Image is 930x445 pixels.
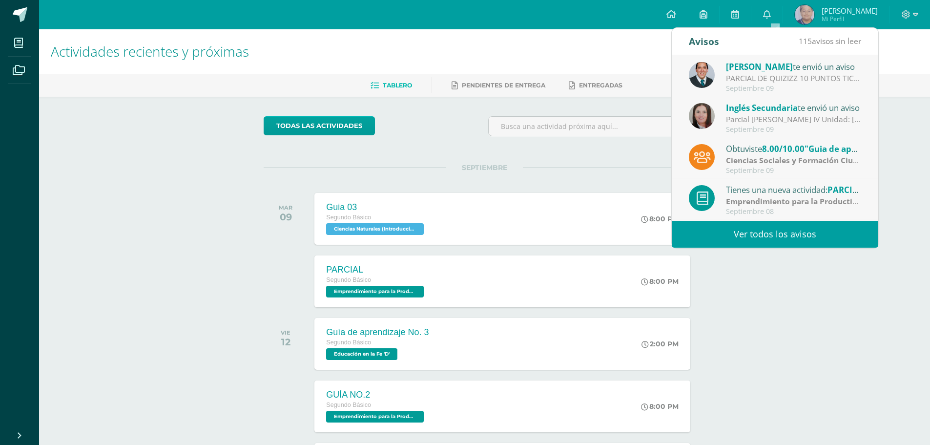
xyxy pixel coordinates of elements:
span: "Guia de aprendizaje 2" [805,143,900,154]
div: Septiembre 08 [726,208,862,216]
div: Avisos [689,28,719,55]
span: Emprendimiento para la Productividad 'D' [326,286,424,297]
img: 8af0450cf43d44e38c4a1497329761f3.png [689,103,715,129]
span: Emprendimiento para la Productividad 'D' [326,411,424,423]
a: Ver todos los avisos [672,221,878,248]
div: PARCIAL DE QUIZIZZ 10 PUNTOS TICS: Buenas tardes Estimados todos GRUPO PROFESOR VICTOR AQUINO Rec... [726,73,862,84]
strong: Emprendimiento para la Productividad [726,196,873,207]
div: GUÍA NO.2 [326,390,426,400]
span: 115 [799,36,812,46]
span: Inglés Secundaria [726,102,798,113]
span: Ciencias Naturales (Introducción a la Química) 'D' [326,223,424,235]
span: Educación en la Fe 'D' [326,348,397,360]
span: [PERSON_NAME] [726,61,793,72]
div: Guía de aprendizaje No. 3 [326,327,429,338]
a: Entregadas [569,78,622,93]
span: Tablero [383,82,412,89]
div: 2:00 PM [641,339,679,348]
div: Parcial de Inglés IV Unidad: Viernes 12 de septiembre: The content for the Midterm Test Unit IV: ... [726,114,862,125]
span: 8.00/10.00 [762,143,805,154]
span: Segundo Básico [326,339,371,346]
span: Segundo Básico [326,214,371,221]
div: te envió un aviso [726,60,862,73]
div: 09 [279,211,292,223]
div: te envió un aviso [726,101,862,114]
span: Actividades recientes y próximas [51,42,249,61]
span: SEPTIEMBRE [446,163,523,172]
span: Mi Perfil [822,15,878,23]
div: Septiembre 09 [726,126,862,134]
div: | Parcial [726,196,862,207]
div: Tienes una nueva actividad: [726,183,862,196]
img: dc6003b076ad24c815c82d97044bbbeb.png [795,5,814,24]
img: 2306758994b507d40baaa54be1d4aa7e.png [689,62,715,88]
span: PARCIAL [827,184,863,195]
div: Septiembre 09 [726,85,862,93]
div: MAR [279,204,292,211]
a: Pendientes de entrega [452,78,545,93]
div: Obtuviste en [726,142,862,155]
span: [PERSON_NAME] [822,6,878,16]
a: Tablero [371,78,412,93]
span: Pendientes de entrega [462,82,545,89]
div: | Zona [726,155,862,166]
div: 8:00 PM [641,277,679,286]
div: Guia 03 [326,202,426,212]
span: Segundo Básico [326,402,371,408]
div: 12 [281,336,290,348]
div: VIE [281,329,290,336]
div: 8:00 PM [641,402,679,411]
span: Entregadas [579,82,622,89]
div: Septiembre 09 [726,167,862,175]
div: 8:00 PM [641,214,679,223]
span: Segundo Básico [326,276,371,283]
a: todas las Actividades [264,116,375,135]
div: PARCIAL [326,265,426,275]
input: Busca una actividad próxima aquí... [489,117,705,136]
span: avisos sin leer [799,36,861,46]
